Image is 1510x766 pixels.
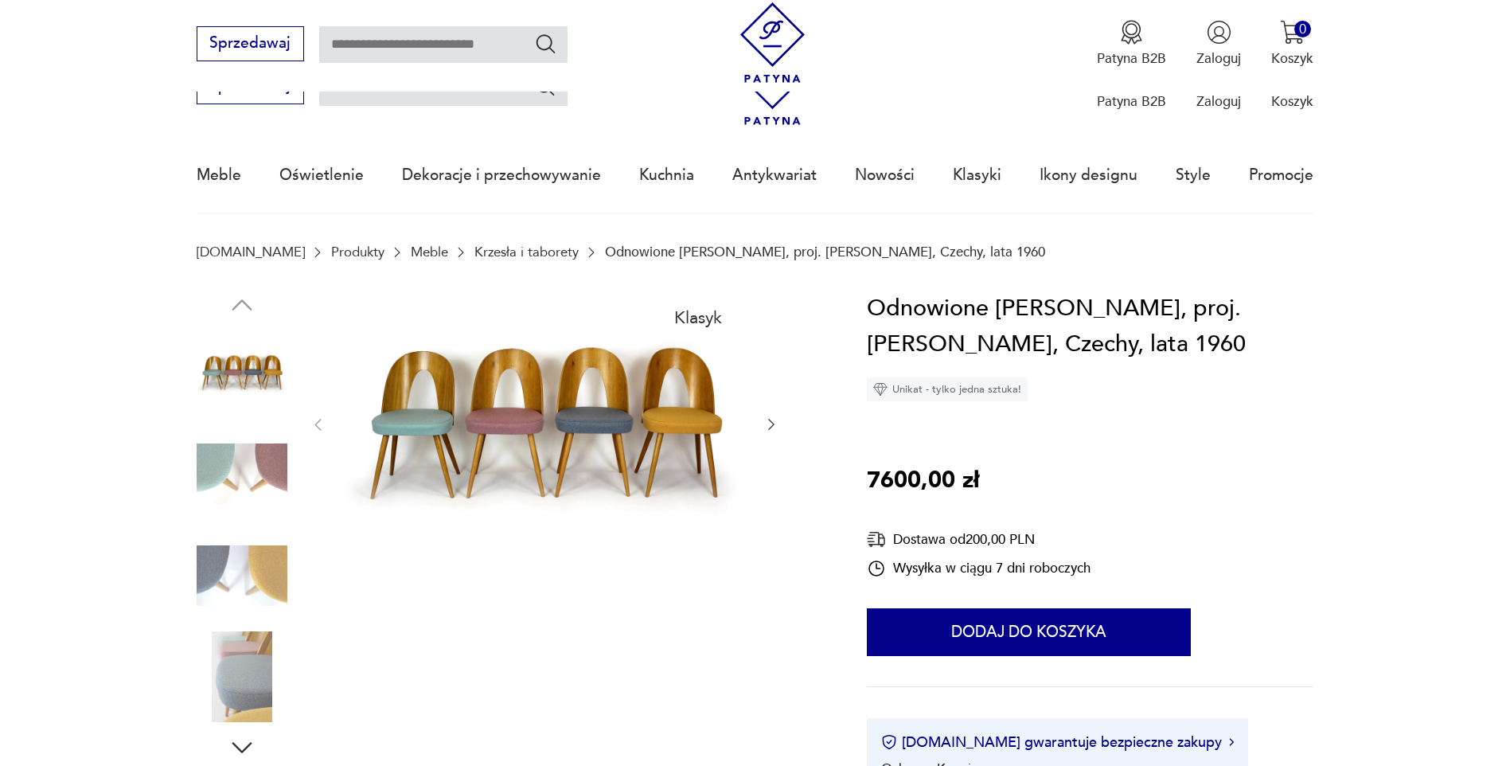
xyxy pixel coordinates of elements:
[197,327,287,418] img: Zdjęcie produktu Odnowione Krzesła Jadalniane, proj. A. Suman, Czechy, lata 1960
[197,139,241,212] a: Meble
[867,530,1091,549] div: Dostawa od 200,00 PLN
[1097,20,1166,68] button: Patyna B2B
[331,244,384,260] a: Produkty
[867,463,979,499] p: 7600,00 zł
[881,734,897,750] img: Ikona certyfikatu
[197,26,304,61] button: Sprzedawaj
[1280,20,1305,45] img: Ikona koszyka
[197,244,305,260] a: [DOMAIN_NAME]
[867,291,1314,363] h1: Odnowione [PERSON_NAME], proj. [PERSON_NAME], Czechy, lata 1960
[1294,21,1311,37] div: 0
[867,377,1028,401] div: Unikat - tylko jedna sztuka!
[534,32,557,55] button: Szukaj
[663,298,734,338] div: Klasyk
[474,244,579,260] a: Krzesła i taborety
[1119,20,1144,45] img: Ikona medalu
[1040,139,1137,212] a: Ikony designu
[1097,92,1166,111] p: Patyna B2B
[881,733,1234,752] button: [DOMAIN_NAME] gwarantuje bezpieczne zakupy
[1249,139,1313,212] a: Promocje
[345,291,744,557] img: Zdjęcie produktu Odnowione Krzesła Jadalniane, proj. A. Suman, Czechy, lata 1960
[1271,92,1313,111] p: Koszyk
[1196,92,1241,111] p: Zaloguj
[1176,139,1211,212] a: Style
[534,75,557,98] button: Szukaj
[197,81,304,94] a: Sprzedawaj
[197,38,304,51] a: Sprzedawaj
[1097,20,1166,68] a: Ikona medaluPatyna B2B
[1207,20,1231,45] img: Ikonka użytkownika
[639,139,694,212] a: Kuchnia
[1196,20,1241,68] button: Zaloguj
[1271,20,1313,68] button: 0Koszyk
[197,530,287,621] img: Zdjęcie produktu Odnowione Krzesła Jadalniane, proj. A. Suman, Czechy, lata 1960
[1229,738,1234,746] img: Ikona strzałki w prawo
[402,139,601,212] a: Dekoracje i przechowywanie
[953,139,1001,212] a: Klasyki
[279,139,364,212] a: Oświetlenie
[197,428,287,519] img: Zdjęcie produktu Odnowione Krzesła Jadalniane, proj. A. Suman, Czechy, lata 1960
[411,244,448,260] a: Meble
[1196,49,1241,68] p: Zaloguj
[605,244,1045,260] p: Odnowione [PERSON_NAME], proj. [PERSON_NAME], Czechy, lata 1960
[1097,49,1166,68] p: Patyna B2B
[867,559,1091,578] div: Wysyłka w ciągu 7 dni roboczych
[867,530,886,549] img: Ikona dostawy
[197,631,287,722] img: Zdjęcie produktu Odnowione Krzesła Jadalniane, proj. A. Suman, Czechy, lata 1960
[732,2,813,83] img: Patyna - sklep z meblami i dekoracjami vintage
[855,139,915,212] a: Nowości
[732,139,817,212] a: Antykwariat
[1271,49,1313,68] p: Koszyk
[867,608,1191,656] button: Dodaj do koszyka
[873,382,888,397] img: Ikona diamentu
